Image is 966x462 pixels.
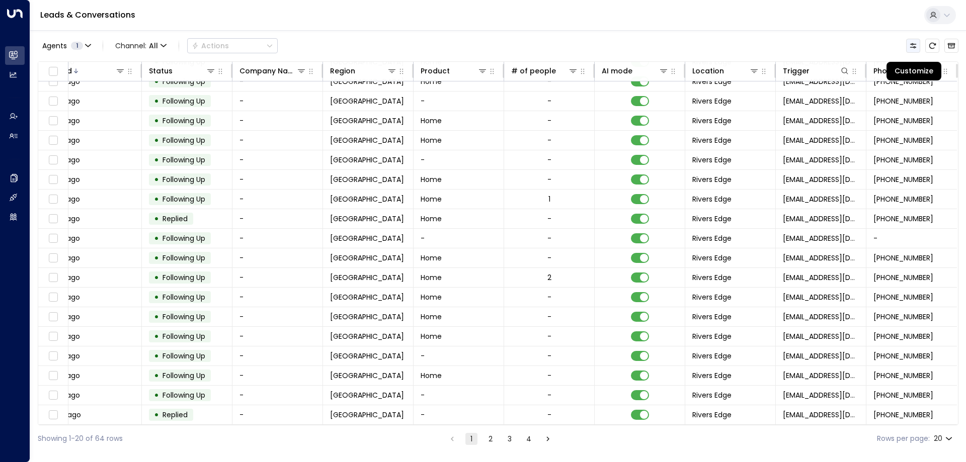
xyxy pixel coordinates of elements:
div: Trigger [783,65,850,77]
span: Home [421,371,442,381]
span: Rivers Edge [692,194,732,204]
td: - [232,386,323,405]
div: - [547,410,551,420]
td: - [232,248,323,267]
span: Toggle select row [47,389,59,402]
td: - [232,268,323,287]
button: Channel:All [111,39,171,53]
span: noreply@notifications.hubspot.com [783,351,859,361]
div: # of people [511,65,578,77]
span: Rivers Edge [692,96,732,106]
div: • [154,387,159,404]
span: Rivers Edge [692,351,732,361]
nav: pagination navigation [446,432,554,445]
span: Following Up [163,371,205,381]
div: Product [421,65,450,77]
span: +12015664349 [873,390,933,400]
span: Toggle select row [47,95,59,108]
div: • [154,230,159,247]
div: • [154,132,159,149]
span: Home [421,331,442,341]
div: - [547,174,551,184]
td: - [232,170,323,189]
div: - [547,390,551,400]
span: Toggle select row [47,134,59,147]
div: - [547,292,551,302]
td: - [232,111,323,130]
div: 2 [547,272,551,283]
td: - [414,346,504,365]
span: +17345215210 [873,116,933,126]
td: - [232,190,323,209]
td: - [866,229,957,248]
span: Following Up [163,76,205,86]
td: - [414,150,504,169]
span: Following Up [163,233,205,243]
span: noreply@notifications.hubspot.com [783,174,859,184]
span: noreply@notifications.hubspot.com [783,194,859,204]
span: Replied [163,214,188,224]
span: Clinton Township [330,233,404,243]
div: # of people [511,65,556,77]
span: Rivers Edge [692,155,732,165]
span: noreply@notifications.hubspot.com [783,116,859,126]
span: +15863836800 [873,351,933,361]
span: noreply@notifications.hubspot.com [783,96,859,106]
span: Toggle select row [47,213,59,225]
span: Refresh [925,39,939,53]
span: noreply@notifications.hubspot.com [783,390,859,400]
span: Toggle select row [47,311,59,323]
span: Following Up [163,96,205,106]
span: Toggle select row [47,173,59,186]
div: - [547,253,551,263]
div: • [154,112,159,129]
span: +13137366036 [873,371,933,381]
span: noreply@notifications.hubspot.com [783,253,859,263]
span: Toggle select row [47,409,59,421]
span: Following Up [163,312,205,322]
span: Toggle select all [47,65,59,78]
span: Rivers Edge [692,272,732,283]
span: Following Up [163,351,205,361]
span: Clinton Township [330,214,404,224]
span: Following Up [163,253,205,263]
span: Home [421,135,442,145]
button: Go to page 2 [485,433,497,445]
span: Clinton Township [330,116,404,126]
td: - [232,131,323,150]
td: - [232,346,323,365]
div: Button group with a nested menu [187,38,278,53]
span: Rivers Edge [692,253,732,263]
span: Following Up [163,272,205,283]
a: Leads & Conversations [40,9,135,21]
span: +15862248175 [873,292,933,302]
div: • [154,73,159,90]
span: Toggle select row [47,252,59,264]
span: Rivers Edge [692,312,732,322]
span: noreply@notifications.hubspot.com [783,272,859,283]
div: - [547,371,551,381]
button: Go to page 4 [523,433,535,445]
div: • [154,289,159,306]
div: Trigger [783,65,810,77]
td: - [414,229,504,248]
div: Product [421,65,488,77]
span: Rivers Edge [692,174,732,184]
span: Clinton Township [330,272,404,283]
div: AI mode [602,65,669,77]
span: +15868715424 [873,214,933,224]
span: Clinton Township [330,371,404,381]
td: - [232,91,323,111]
span: Clinton Township [330,135,404,145]
span: Home [421,253,442,263]
span: +19062355521 [873,135,933,145]
div: • [154,171,159,188]
span: noreply@notifications.hubspot.com [783,135,859,145]
td: - [232,366,323,385]
td: - [232,307,323,326]
span: Toggle select row [47,369,59,382]
div: - [547,351,551,361]
div: Status [149,65,173,77]
div: Status [149,65,216,77]
button: Archived Leads [944,39,958,53]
